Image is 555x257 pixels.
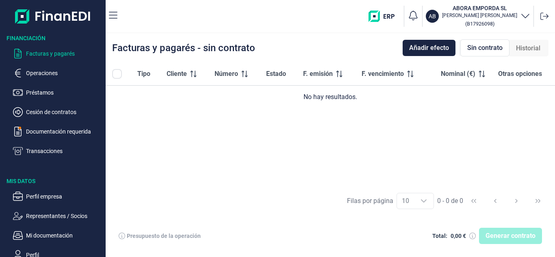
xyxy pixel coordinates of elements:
[442,12,517,19] p: [PERSON_NAME] [PERSON_NAME]
[528,191,548,211] button: Last Page
[465,21,494,27] small: Copiar cif
[13,49,102,58] button: Facturas y pagarés
[167,69,187,79] span: Cliente
[26,192,102,201] p: Perfil empresa
[464,191,483,211] button: First Page
[486,191,505,211] button: Previous Page
[26,88,102,97] p: Préstamos
[13,88,102,97] button: Préstamos
[13,231,102,240] button: Mi documentación
[451,233,466,239] div: 0,00 €
[13,146,102,156] button: Transacciones
[15,6,91,26] img: Logo de aplicación
[516,43,540,53] span: Historial
[426,4,530,28] button: ABABORA EMPORDA SL[PERSON_NAME] [PERSON_NAME](B17926098)
[362,69,404,79] span: F. vencimiento
[409,43,449,53] span: Añadir efecto
[13,107,102,117] button: Cesión de contratos
[303,69,333,79] span: F. emisión
[369,11,401,22] img: erp
[13,211,102,221] button: Representantes / Socios
[442,4,517,12] h3: ABORA EMPORDA SL
[26,49,102,58] p: Facturas y pagarés
[26,68,102,78] p: Operaciones
[347,196,393,206] div: Filas por página
[509,40,547,56] div: Historial
[26,146,102,156] p: Transacciones
[403,40,455,56] button: Añadir efecto
[467,43,503,53] span: Sin contrato
[13,127,102,136] button: Documentación requerida
[26,231,102,240] p: Mi documentación
[429,12,436,20] p: AB
[266,69,286,79] span: Estado
[112,43,255,53] div: Facturas y pagarés - sin contrato
[127,233,201,239] div: Presupuesto de la operación
[414,193,434,209] div: Choose
[26,211,102,221] p: Representantes / Socios
[441,69,475,79] span: Nominal (€)
[26,107,102,117] p: Cesión de contratos
[137,69,150,79] span: Tipo
[215,69,238,79] span: Número
[112,69,122,79] div: All items unselected
[26,127,102,136] p: Documentación requerida
[507,191,526,211] button: Next Page
[13,192,102,201] button: Perfil empresa
[13,68,102,78] button: Operaciones
[432,233,447,239] div: Total:
[112,92,548,102] div: No hay resultados.
[437,198,463,204] span: 0 - 0 de 0
[498,69,542,79] span: Otras opciones
[460,39,509,56] div: Sin contrato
